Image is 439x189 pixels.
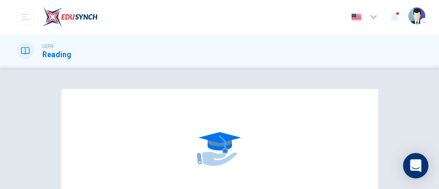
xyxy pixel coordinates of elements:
img: en [350,13,363,21]
h1: Reading [42,50,71,59]
img: EduSynch logo [42,6,98,28]
span: CEFR [42,43,53,50]
div: Open Intercom Messenger [403,153,428,178]
button: open mobile menu [17,8,34,25]
img: Profile picture [408,7,425,24]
